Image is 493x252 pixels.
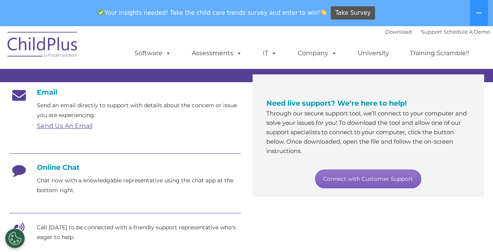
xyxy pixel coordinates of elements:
img: ChildPlus by Procare Solutions [4,26,82,65]
font: | [385,29,490,35]
a: Software [127,45,179,61]
a: Send Us An Email [37,122,93,130]
a: Company [290,45,345,61]
a: Support [421,29,442,35]
p: Chat now with a knowledgable representative using the chat app at the bottom right. [37,176,241,195]
a: Training Scramble!! [402,45,477,61]
a: Connect with Customer Support [315,169,421,188]
p: Through our secure support tool, we’ll connect to your computer and solve your issues for you! To... [266,109,470,156]
a: Download [385,29,412,35]
p: Call [DATE] to be connected with a friendly support representative who's eager to help. [37,223,241,242]
img: 👏 [320,9,326,15]
span: Take Survey [335,6,371,20]
a: Assessments [184,45,250,61]
a: Schedule A Demo [444,29,490,35]
a: IT [255,45,285,61]
p: Send an email directly to support with details about the concern or issue you are experiencing. [37,101,241,120]
button: Cookies Settings [5,229,25,248]
a: Take Survey [331,6,375,20]
span: Your insights needed! Take the child care trends survey and enter to win! [95,5,330,20]
img: ✅ [98,9,104,15]
a: University [350,45,397,61]
span: Need live support? We’re here to help! [266,99,407,108]
h4: Online Chat [9,163,241,172]
h4: Email [9,88,241,97]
